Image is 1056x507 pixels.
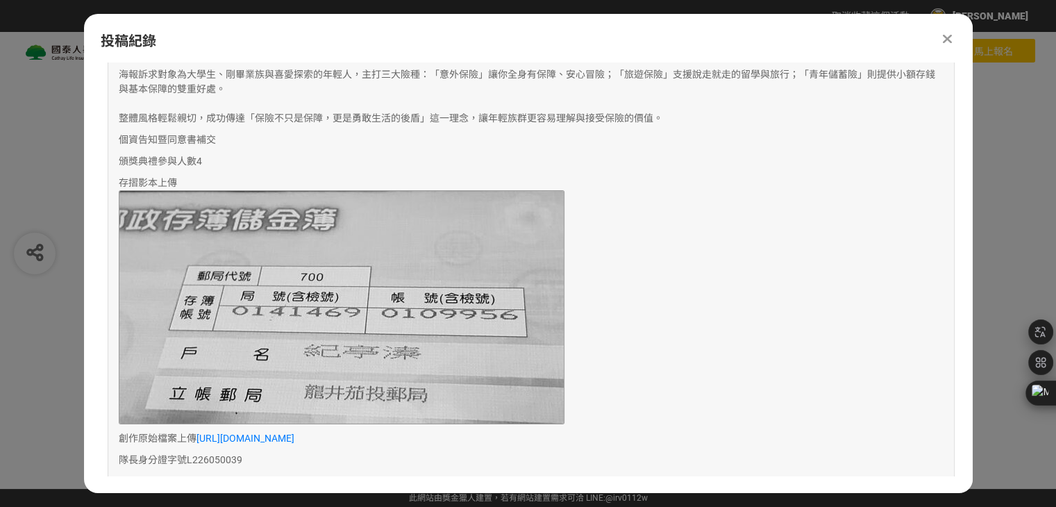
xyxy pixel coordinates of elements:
[119,134,216,145] span: 個資告知暨同意書補交
[605,493,648,503] a: @irv0112w
[952,39,1035,63] button: 馬上報名
[119,433,196,444] span: 創作原始檔案上傳
[187,454,242,465] span: L226050039
[409,493,567,503] a: 此網站由獎金獵人建置，若有網站建置需求
[119,476,206,487] span: 隊員身分證字號 (一)
[119,156,196,167] span: 頒獎典禮參與人數
[119,454,187,465] span: 隊長身分證字號
[119,177,177,188] span: 存摺影本上傳
[196,433,294,444] a: [URL][DOMAIN_NAME]
[409,493,648,503] span: 可洽 LINE:
[832,10,910,22] span: 取消收藏這個活動
[206,476,262,487] span: H226002979
[101,31,956,51] div: 投稿紀錄
[119,190,564,424] img: bc54f7a4-51e7-4585-a30c-79c4ebe6fabe.jpg
[21,42,161,63] img: 來吧！Show出你的新『泰』度！國泰人壽全國創意行銷提案&圖文競賽
[196,156,202,167] span: 4
[974,46,1013,57] span: 馬上報名
[119,25,935,124] span: 以「我有保險，就敢冒險」為主題，透過活潑插畫與青春色彩，展現年輕人無懼挑戰、勇於追夢的生活樣貌。畫面中包含彈吉他、跑步旅行、實驗、遊戲等多元活動，象徵只要有保險支持，就能放心展開各種冒險。 海報...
